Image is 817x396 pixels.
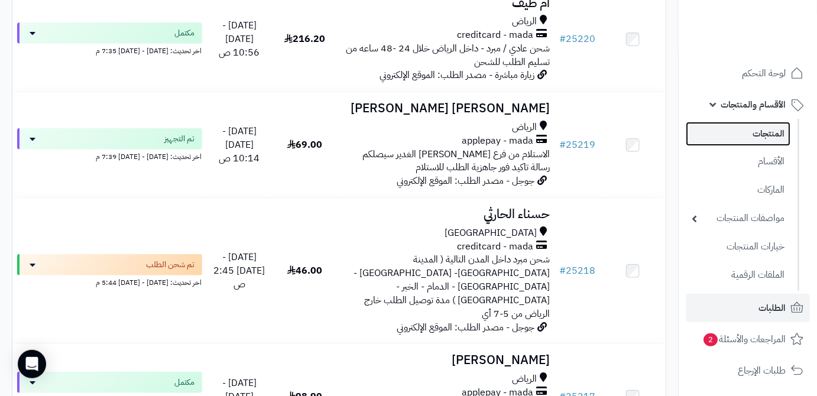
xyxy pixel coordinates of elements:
[342,102,550,115] h3: [PERSON_NAME] [PERSON_NAME]
[560,32,566,46] span: #
[175,376,195,388] span: مكتمل
[287,138,322,152] span: 69.00
[17,275,202,288] div: اخر تحديث: [DATE] - [DATE] 5:44 م
[686,122,790,146] a: المنتجات
[513,121,537,134] span: الرياض
[342,353,550,367] h3: [PERSON_NAME]
[686,294,810,322] a: الطلبات
[18,350,46,378] div: Open Intercom Messenger
[219,124,260,165] span: [DATE] - [DATE] 10:14 ص
[363,147,550,175] span: الاستلام من فرع [PERSON_NAME] الغدير سيصلكم رسالة تاكيد فور جاهزية الطلب للاستلام
[686,325,810,353] a: المراجعات والأسئلة2
[380,68,535,82] span: زيارة مباشرة - مصدر الطلب: الموقع الإلكتروني
[686,234,790,259] a: خيارات المنتجات
[175,27,195,39] span: مكتمل
[147,259,195,271] span: تم شحن الطلب
[397,320,535,335] span: جوجل - مصدر الطلب: الموقع الإلكتروني
[758,300,786,316] span: الطلبات
[213,250,265,291] span: [DATE] - [DATE] 2:45 ص
[219,18,260,60] span: [DATE] - [DATE] 10:56 ص
[721,96,786,113] span: الأقسام والمنتجات
[738,362,786,379] span: طلبات الإرجاع
[686,206,790,231] a: مواصفات المنتجات
[686,356,810,385] a: طلبات الإرجاع
[686,149,790,174] a: الأقسام
[165,133,195,145] span: تم التجهيز
[560,138,596,152] a: #25219
[284,32,325,46] span: 216.20
[560,264,596,278] a: #25218
[342,207,550,221] h3: حسناء الحارثي
[742,65,786,82] span: لوحة التحكم
[346,41,550,69] span: شحن عادي / مبرد - داخل الرياض خلال 24 -48 ساعه من تسليم الطلب للشحن
[462,134,534,148] span: applepay - mada
[560,264,566,278] span: #
[703,333,718,346] span: 2
[458,28,534,42] span: creditcard - mada
[287,264,322,278] span: 46.00
[397,174,535,188] span: جوجل - مصدر الطلب: الموقع الإلكتروني
[686,177,790,203] a: الماركات
[560,32,596,46] a: #25220
[17,44,202,56] div: اخر تحديث: [DATE] - [DATE] 7:35 م
[560,138,566,152] span: #
[17,150,202,162] div: اخر تحديث: [DATE] - [DATE] 7:39 م
[513,15,537,28] span: الرياض
[445,226,537,240] span: [GEOGRAPHIC_DATA]
[702,331,786,348] span: المراجعات والأسئلة
[686,59,810,87] a: لوحة التحكم
[513,372,537,386] span: الرياض
[686,262,790,288] a: الملفات الرقمية
[458,240,534,254] span: creditcard - mada
[354,252,550,320] span: شحن مبرد داخل المدن التالية ( المدينة [GEOGRAPHIC_DATA]- [GEOGRAPHIC_DATA] - [GEOGRAPHIC_DATA] - ...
